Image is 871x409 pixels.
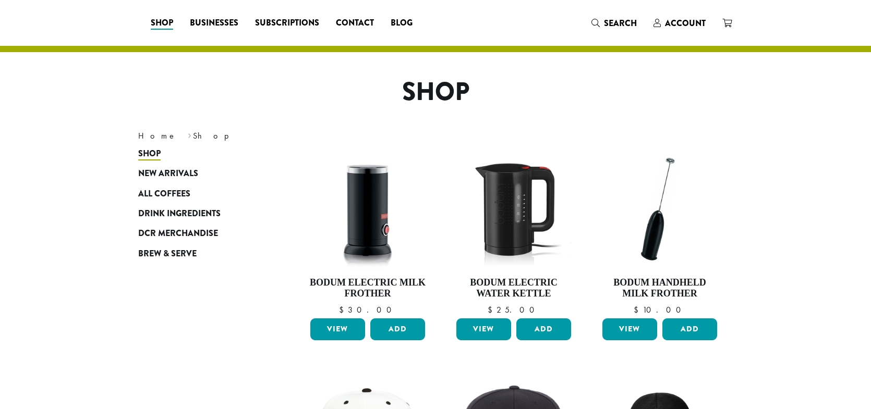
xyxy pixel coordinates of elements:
span: Account [665,17,706,29]
span: $ [339,304,348,315]
a: View [456,318,511,340]
button: Add [370,318,425,340]
button: Add [662,318,717,340]
a: Search [583,15,645,32]
a: Drink Ingredients [138,204,263,224]
span: Search [604,17,637,29]
span: All Coffees [138,188,190,201]
h4: Bodum Electric Water Kettle [454,277,574,300]
a: Bodum Electric Water Kettle $25.00 [454,149,574,314]
h4: Bodum Electric Milk Frother [308,277,428,300]
a: Brew & Serve [138,243,263,263]
bdi: 30.00 [339,304,396,315]
span: Shop [151,17,173,30]
bdi: 10.00 [634,304,686,315]
button: Add [516,318,571,340]
span: › [188,126,191,142]
span: Brew & Serve [138,247,197,261]
span: Blog [391,17,413,30]
h4: Bodum Handheld Milk Frother [600,277,720,300]
span: $ [634,304,643,315]
img: DP3927.01-002.png [600,149,720,269]
span: New Arrivals [138,167,198,180]
span: Shop [138,147,161,160]
a: New Arrivals [138,164,263,183]
span: Subscriptions [255,17,319,30]
img: DP3954.01-002.png [308,149,428,269]
span: Contact [336,17,374,30]
span: $ [488,304,497,315]
img: DP3955.01.png [454,149,574,269]
span: Businesses [190,17,238,30]
nav: Breadcrumb [138,130,420,142]
span: DCR Merchandise [138,227,218,240]
a: All Coffees [138,183,263,203]
a: View [310,318,365,340]
a: Bodum Handheld Milk Frother $10.00 [600,149,720,314]
a: Shop [138,144,263,164]
a: Shop [142,15,182,31]
span: Drink Ingredients [138,207,221,220]
a: Home [138,130,177,141]
bdi: 25.00 [488,304,539,315]
a: View [602,318,657,340]
a: DCR Merchandise [138,224,263,243]
a: Bodum Electric Milk Frother $30.00 [308,149,428,314]
h1: Shop [130,77,741,107]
